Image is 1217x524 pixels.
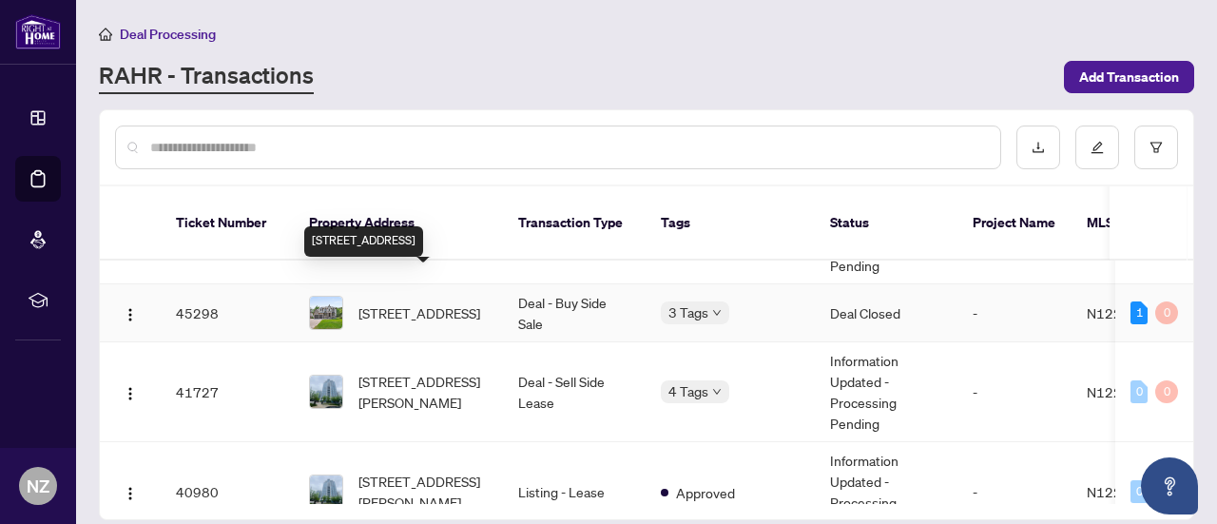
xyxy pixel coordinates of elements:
[15,14,61,49] img: logo
[358,471,488,513] span: [STREET_ADDRESS][PERSON_NAME]
[123,307,138,322] img: Logo
[115,377,145,407] button: Logo
[1155,380,1178,403] div: 0
[99,28,112,41] span: home
[27,473,49,499] span: NZ
[123,486,138,501] img: Logo
[503,284,646,342] td: Deal - Buy Side Sale
[358,371,488,413] span: [STREET_ADDRESS][PERSON_NAME]
[815,284,957,342] td: Deal Closed
[120,26,216,43] span: Deal Processing
[1134,126,1178,169] button: filter
[310,475,342,508] img: thumbnail-img
[1130,301,1148,324] div: 1
[161,186,294,261] th: Ticket Number
[115,476,145,507] button: Logo
[1064,61,1194,93] button: Add Transaction
[668,301,708,323] span: 3 Tags
[957,186,1072,261] th: Project Name
[957,342,1072,442] td: -
[294,186,503,261] th: Property Address
[1087,304,1165,321] span: N12208510
[503,342,646,442] td: Deal - Sell Side Lease
[815,186,957,261] th: Status
[1087,483,1165,500] span: N12243319
[161,284,294,342] td: 45298
[310,376,342,408] img: thumbnail-img
[1130,480,1148,503] div: 0
[815,342,957,442] td: Information Updated - Processing Pending
[115,298,145,328] button: Logo
[1149,141,1163,154] span: filter
[1079,62,1179,92] span: Add Transaction
[1141,457,1198,514] button: Open asap
[1075,126,1119,169] button: edit
[503,186,646,261] th: Transaction Type
[1087,383,1165,400] span: N12243319
[957,284,1072,342] td: -
[668,380,708,402] span: 4 Tags
[304,226,423,257] div: [STREET_ADDRESS]
[712,387,722,397] span: down
[99,60,314,94] a: RAHR - Transactions
[358,302,480,323] span: [STREET_ADDRESS]
[1155,301,1178,324] div: 0
[1091,141,1104,154] span: edit
[1130,380,1148,403] div: 0
[161,342,294,442] td: 41727
[1016,126,1060,169] button: download
[310,297,342,329] img: thumbnail-img
[646,186,815,261] th: Tags
[1072,186,1186,261] th: MLS #
[1032,141,1045,154] span: download
[712,308,722,318] span: down
[123,386,138,401] img: Logo
[676,482,735,503] span: Approved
